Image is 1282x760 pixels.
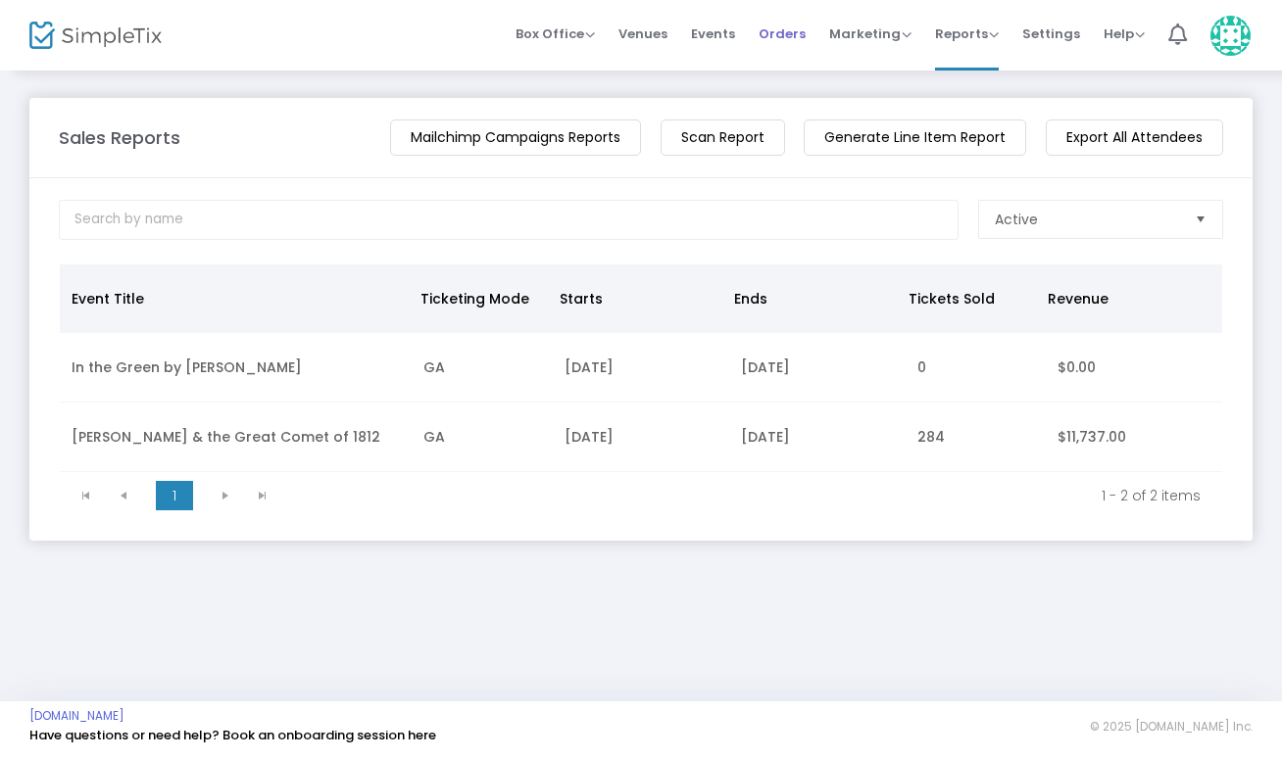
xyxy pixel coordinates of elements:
[1048,289,1109,309] span: Revenue
[722,264,897,333] th: Ends
[1022,9,1080,59] span: Settings
[906,403,1047,472] td: 284
[29,708,124,724] a: [DOMAIN_NAME]
[516,24,595,43] span: Box Office
[1090,719,1253,735] span: © 2025 [DOMAIN_NAME] Inc.
[1187,201,1214,238] button: Select
[553,333,729,403] td: [DATE]
[1046,119,1223,156] m-button: Export All Attendees
[759,9,806,59] span: Orders
[906,333,1047,403] td: 0
[1046,333,1222,403] td: $0.00
[412,333,553,403] td: GA
[60,333,412,403] td: In the Green by [PERSON_NAME]
[661,119,785,156] m-button: Scan Report
[1104,24,1145,43] span: Help
[390,119,641,156] m-button: Mailchimp Campaigns Reports
[995,210,1038,229] span: Active
[412,403,553,472] td: GA
[897,264,1036,333] th: Tickets Sold
[618,9,667,59] span: Venues
[691,9,735,59] span: Events
[553,403,729,472] td: [DATE]
[804,119,1026,156] m-button: Generate Line Item Report
[60,264,409,333] th: Event Title
[409,264,548,333] th: Ticketing Mode
[729,333,906,403] td: [DATE]
[935,24,999,43] span: Reports
[29,726,436,744] a: Have questions or need help? Book an onboarding session here
[59,200,959,240] input: Search by name
[60,264,1222,472] div: Data table
[548,264,722,333] th: Starts
[1046,403,1222,472] td: $11,737.00
[729,403,906,472] td: [DATE]
[156,481,193,510] span: Page 1
[295,486,1201,505] kendo-pager-info: 1 - 2 of 2 items
[60,403,412,472] td: [PERSON_NAME] & the Great Comet of 1812
[59,124,180,151] m-panel-title: Sales Reports
[829,24,912,43] span: Marketing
